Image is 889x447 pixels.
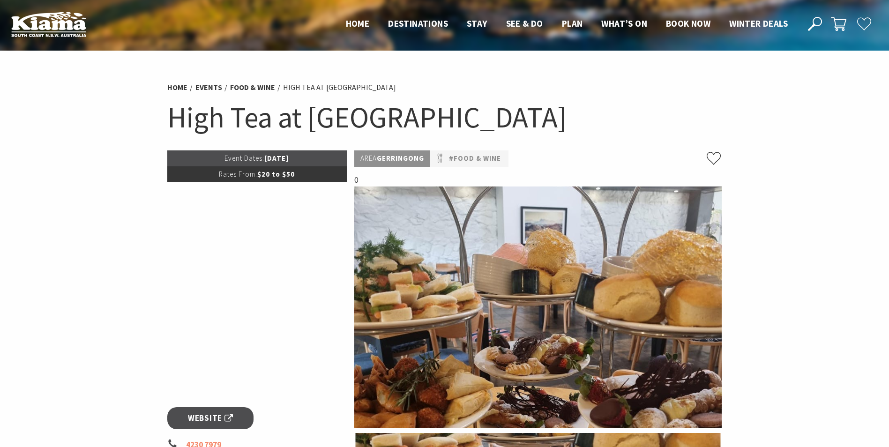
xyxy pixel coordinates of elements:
[354,186,722,428] img: High Tea
[167,98,722,136] h1: High Tea at [GEOGRAPHIC_DATA]
[506,18,543,30] a: See & Do
[219,170,257,179] span: Rates From:
[388,18,448,29] span: Destinations
[283,82,396,94] li: High Tea at [GEOGRAPHIC_DATA]
[167,407,254,429] a: Website
[601,18,647,29] span: What’s On
[224,154,264,163] span: Event Dates:
[167,166,347,182] p: $20 to $50
[167,82,187,92] a: Home
[729,18,788,30] a: Winter Deals
[346,18,370,30] a: Home
[729,18,788,29] span: Winter Deals
[506,18,543,29] span: See & Do
[562,18,583,29] span: Plan
[346,18,370,29] span: Home
[601,18,647,30] a: What’s On
[354,174,722,428] div: 0
[666,18,710,29] span: Book now
[230,82,275,92] a: Food & Wine
[388,18,448,30] a: Destinations
[360,154,377,163] span: Area
[666,18,710,30] a: Book now
[562,18,583,30] a: Plan
[195,82,222,92] a: Events
[188,412,233,425] span: Website
[467,18,487,30] a: Stay
[354,150,430,167] p: Gerringong
[167,150,347,166] p: [DATE]
[336,16,797,32] nav: Main Menu
[449,153,501,164] a: #Food & Wine
[11,11,86,37] img: Kiama Logo
[467,18,487,29] span: Stay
